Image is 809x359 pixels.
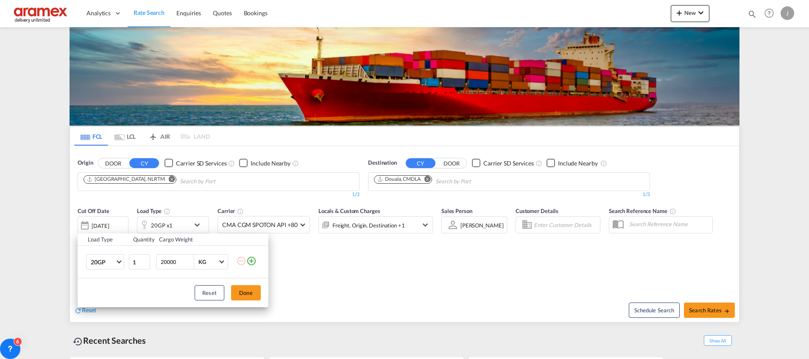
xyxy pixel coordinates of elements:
md-select: Choose: 20GP [86,254,124,269]
md-icon: icon-minus-circle-outline [236,256,246,266]
input: Qty [129,254,150,269]
div: Cargo Weight [159,236,231,243]
button: Done [231,285,261,300]
md-icon: icon-plus-circle-outline [246,256,257,266]
span: 20GP [91,258,115,266]
th: Quantity [128,233,154,246]
div: KG [198,258,206,265]
th: Load Type [78,233,128,246]
input: Enter Weight [160,255,194,269]
button: Reset [195,285,224,300]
